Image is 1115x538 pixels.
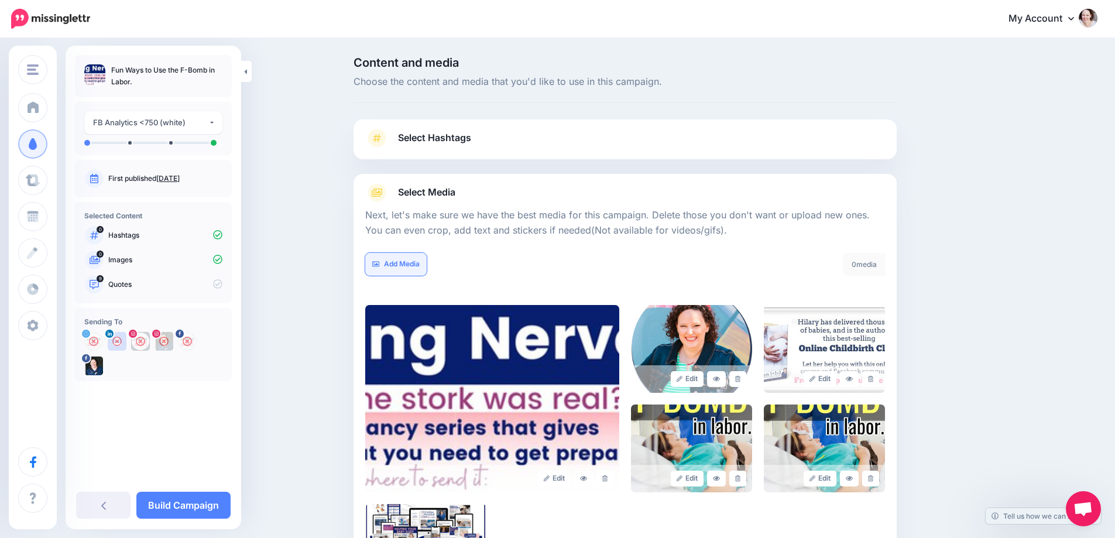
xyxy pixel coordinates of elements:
h4: Sending To [84,317,222,326]
img: 171614132_153822223321940_582953623993691943_n-bsa102292.jpg [131,332,150,351]
button: FB Analytics [84,111,222,134]
div: media [843,253,886,276]
a: Add Media [365,253,427,276]
a: Select Hashtags [365,129,885,159]
a: My Account [997,5,1097,33]
a: Edit [804,471,837,486]
img: Missinglettr [11,9,90,29]
p: Quotes [108,279,222,290]
img: 9864d58e05209e8e9f59db7be2b17b25_large.jpg [365,305,619,492]
p: Hashtags [108,230,222,241]
div: FB Analytics <750 (white) [93,116,208,129]
a: Tell us how we can improve [986,508,1101,524]
span: Content and media [354,57,897,68]
a: Edit [804,371,837,387]
img: 293356615_413924647436347_5319703766953307182_n-bsa103635.jpg [84,357,103,375]
h4: Selected Content [84,211,222,220]
a: Open chat [1066,491,1101,526]
p: Fun Ways to Use the F-Bomb in Labor. [111,64,222,88]
a: [DATE] [156,174,180,183]
a: Edit [671,371,704,387]
a: Edit [538,471,571,486]
img: 803d2337bae12672bd21fb53bf5eb1ec_large.jpg [764,405,885,492]
span: Select Media [398,184,455,200]
span: 0 [852,260,856,269]
img: 22cd70f4a4bcaabd9c9bfb57729c42f6_large.jpg [631,305,752,393]
img: 06edc968d8735e3c6597dc67baad100e_large.jpg [764,305,885,393]
span: 0 [97,251,104,258]
a: Edit [671,471,704,486]
img: menu.png [27,64,39,75]
img: 9864d58e05209e8e9f59db7be2b17b25_thumb.jpg [84,64,105,85]
span: 0 [97,226,104,233]
p: First published [108,173,222,184]
span: Choose the content and media that you'd like to use in this campaign. [354,74,897,90]
p: Next, let's make sure we have the best media for this campaign. Delete those you don't want or up... [365,208,885,238]
img: 236e6c93f40e5eddf17ccbdb27a8f4e6_large.jpg [631,405,752,492]
img: Q47ZFdV9-23892.jpg [84,332,103,351]
span: Select Hashtags [398,130,471,146]
a: Select Media [365,183,885,202]
img: 117675426_2401644286800900_3570104518066085037_n-bsa102293.jpg [155,332,173,351]
p: Images [108,255,222,265]
img: user_default_image.png [108,332,126,351]
img: 294267531_452028763599495_8356150534574631664_n-bsa103634.png [178,332,197,351]
span: 9 [97,275,104,282]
